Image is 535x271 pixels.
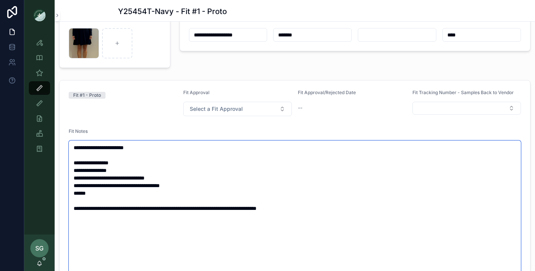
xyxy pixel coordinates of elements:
[190,105,243,113] span: Select a Fit Approval
[298,90,356,95] span: Fit Approval/Rejected Date
[118,6,227,17] h1: Y25454T-Navy - Fit #1 - Proto
[33,9,46,21] img: App logo
[183,90,209,95] span: Fit Approval
[35,244,44,253] span: SG
[412,90,514,95] span: Fit Tracking Number - Samples Back to Vendor
[412,102,521,115] button: Select Button
[69,128,88,134] span: Fit Notes
[183,102,292,116] button: Select Button
[298,104,302,112] span: --
[73,92,101,99] div: Fit #1 - Proto
[24,30,55,165] div: scrollable content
